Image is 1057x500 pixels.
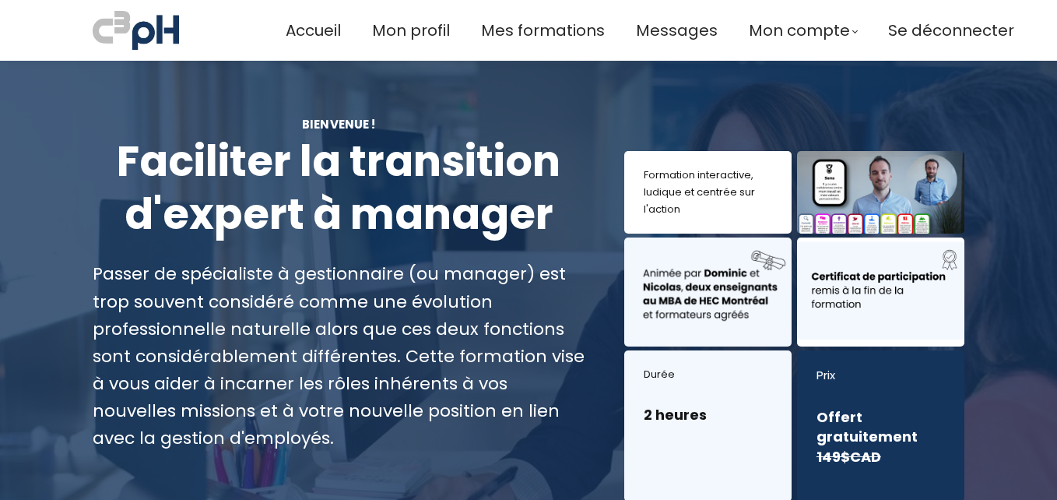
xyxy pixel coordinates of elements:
a: Messages [636,18,718,44]
s: 149$CAD [816,447,881,467]
span: Mon compte [749,18,850,44]
a: Se déconnecter [888,18,1014,44]
div: Passer de spécialiste à gestionnaire (ou manager) est trop souvent considéré comme une évolution ... [93,260,585,452]
div: BIENVENUE ! [93,115,585,133]
div: Durée [644,366,772,383]
a: Mon profil [372,18,450,44]
img: a70bc7685e0efc0bd0b04b3506828469.jpeg [93,8,179,53]
h3: Offert gratuitement [816,407,945,467]
div: Formation interactive, ludique et centrée sur l'action [644,167,772,218]
a: Accueil [286,18,341,44]
h3: 2 heures [644,405,772,424]
h1: Faciliter la transition d'expert à manager [93,136,585,241]
a: Mes formations [481,18,605,44]
div: Prix [816,366,945,386]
